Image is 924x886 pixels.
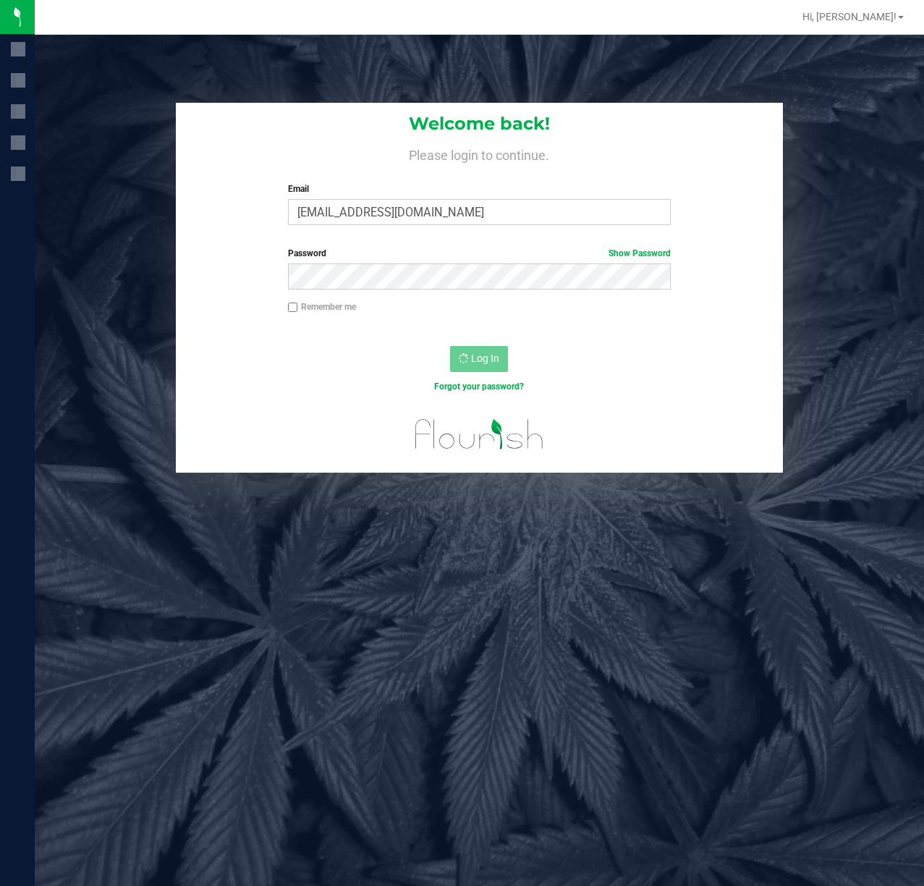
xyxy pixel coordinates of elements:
[609,248,671,258] a: Show Password
[404,408,556,460] img: flourish_logo.svg
[288,182,671,195] label: Email
[434,381,524,392] a: Forgot your password?
[176,114,783,133] h1: Welcome back!
[288,300,356,313] label: Remember me
[176,145,783,162] h4: Please login to continue.
[288,303,298,313] input: Remember me
[288,248,326,258] span: Password
[450,346,508,372] button: Log In
[471,353,499,364] span: Log In
[802,11,897,22] span: Hi, [PERSON_NAME]!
